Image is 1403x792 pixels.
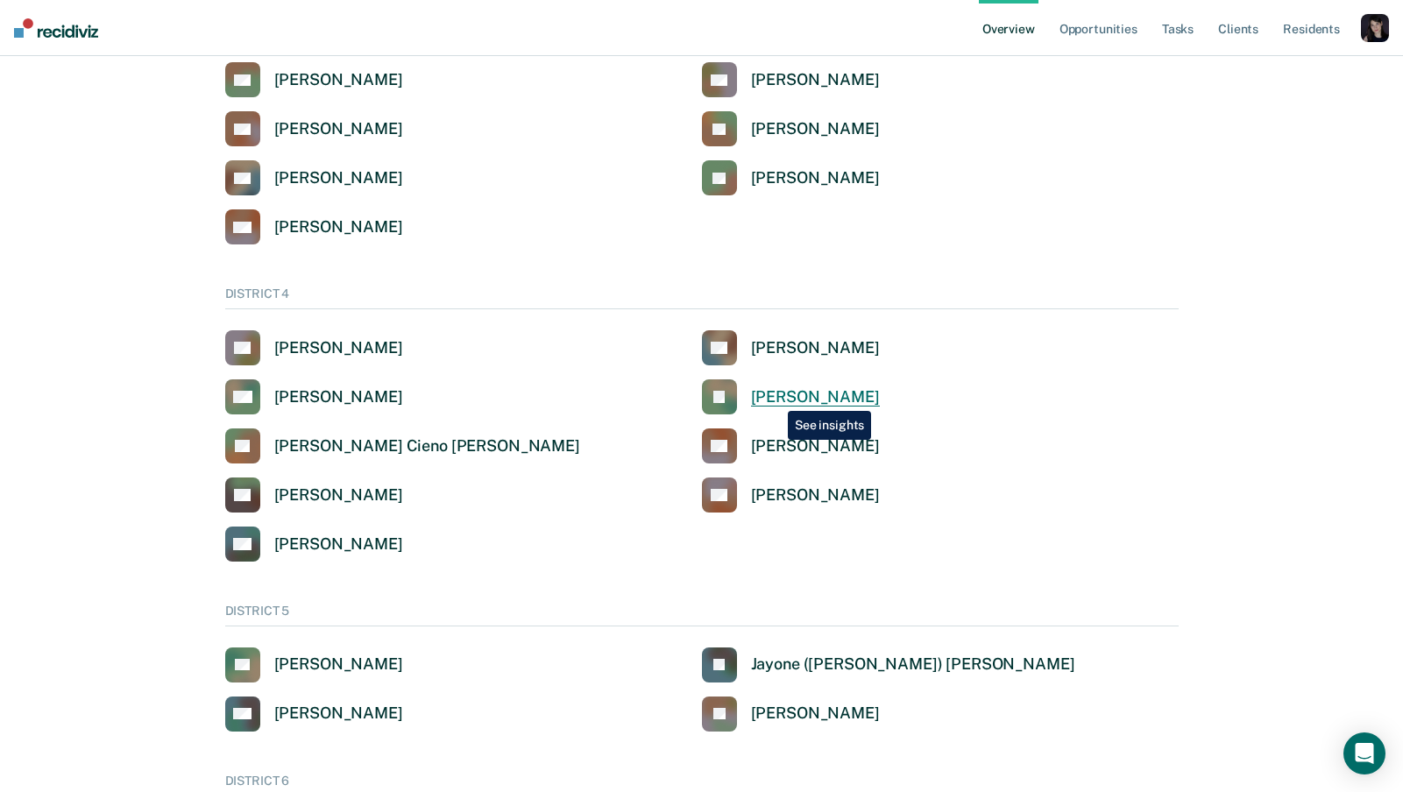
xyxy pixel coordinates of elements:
a: Jayone ([PERSON_NAME]) [PERSON_NAME] [702,647,1075,682]
div: [PERSON_NAME] [751,70,880,90]
a: [PERSON_NAME] [225,330,403,365]
div: [PERSON_NAME] [751,485,880,506]
a: [PERSON_NAME] [702,330,880,365]
div: [PERSON_NAME] [274,485,403,506]
div: [PERSON_NAME] [751,168,880,188]
a: [PERSON_NAME] [225,379,403,414]
img: Recidiviz [14,18,98,38]
a: [PERSON_NAME] [702,111,880,146]
div: [PERSON_NAME] [274,654,403,675]
a: [PERSON_NAME] [702,477,880,513]
div: [PERSON_NAME] [274,168,403,188]
a: [PERSON_NAME] [225,697,403,732]
div: [PERSON_NAME] [274,704,403,724]
a: [PERSON_NAME] [225,477,403,513]
a: [PERSON_NAME] [225,209,403,244]
a: [PERSON_NAME] [702,697,880,732]
div: [PERSON_NAME] [751,704,880,724]
div: [PERSON_NAME] [751,436,880,456]
div: [PERSON_NAME] [751,338,880,358]
a: [PERSON_NAME] [225,527,403,562]
div: [PERSON_NAME] [751,119,880,139]
a: [PERSON_NAME] [702,160,880,195]
div: [PERSON_NAME] [274,217,403,237]
div: [PERSON_NAME] [274,534,403,555]
a: [PERSON_NAME] [225,111,403,146]
div: DISTRICT 5 [225,604,1179,626]
div: [PERSON_NAME] [274,387,403,407]
div: [PERSON_NAME] Cieno [PERSON_NAME] [274,436,580,456]
a: [PERSON_NAME] [225,647,403,682]
a: [PERSON_NAME] [702,428,880,463]
div: Jayone ([PERSON_NAME]) [PERSON_NAME] [751,654,1075,675]
a: [PERSON_NAME] [702,379,880,414]
a: [PERSON_NAME] [702,62,880,97]
a: [PERSON_NAME] Cieno [PERSON_NAME] [225,428,580,463]
div: [PERSON_NAME] [274,70,403,90]
a: [PERSON_NAME] [225,62,403,97]
div: [PERSON_NAME] [274,119,403,139]
div: DISTRICT 4 [225,286,1179,309]
div: Open Intercom Messenger [1343,732,1385,774]
div: [PERSON_NAME] [274,338,403,358]
div: [PERSON_NAME] [751,387,880,407]
a: [PERSON_NAME] [225,160,403,195]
